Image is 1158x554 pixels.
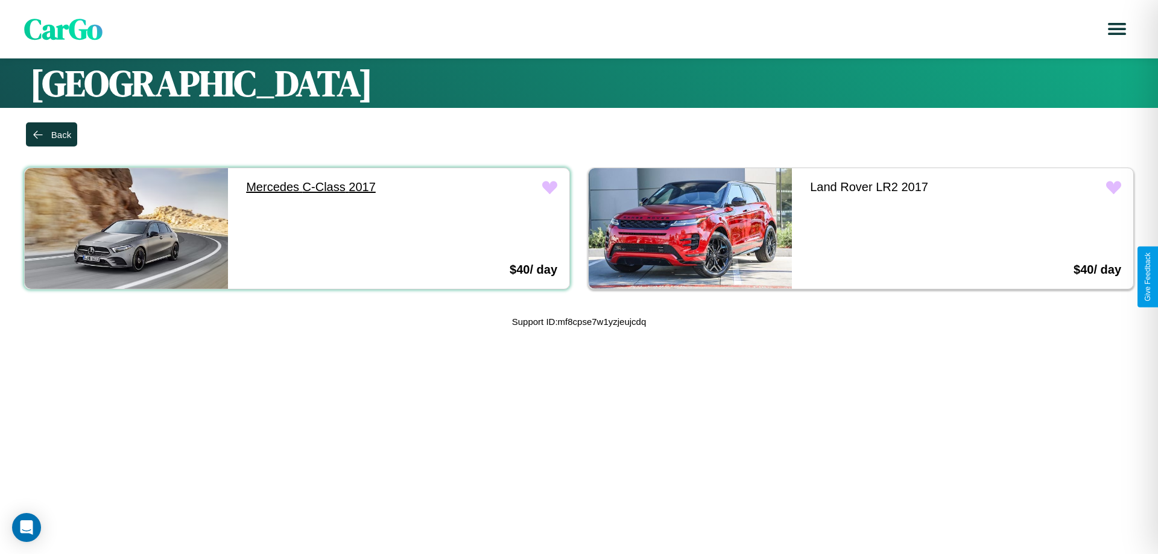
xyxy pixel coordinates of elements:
h3: $ 40 / day [510,263,557,277]
p: Support ID: mf8cpse7w1yzjeujcdq [512,313,647,330]
a: Land Rover LR2 2017 [798,168,1001,206]
div: Give Feedback [1144,253,1152,301]
span: CarGo [24,9,103,49]
a: Mercedes C-Class 2017 [234,168,437,206]
h3: $ 40 / day [1074,263,1121,277]
div: Open Intercom Messenger [12,513,41,542]
div: Back [51,130,71,140]
button: Back [26,122,77,146]
h1: [GEOGRAPHIC_DATA] [30,58,1128,108]
button: Open menu [1100,12,1134,46]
